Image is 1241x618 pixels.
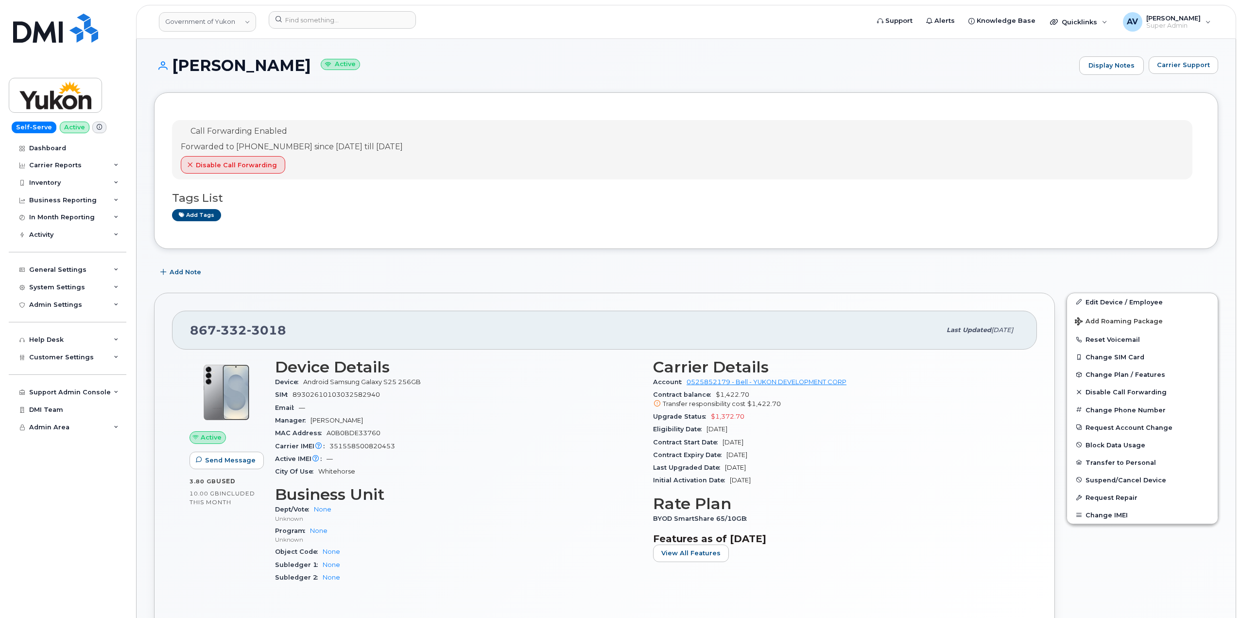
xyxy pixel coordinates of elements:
[1067,383,1218,401] button: Disable Call Forwarding
[653,477,730,484] span: Initial Activation Date
[323,548,340,555] a: None
[1067,454,1218,471] button: Transfer to Personal
[329,442,395,450] span: 351558500820453
[323,574,340,581] a: None
[653,515,752,522] span: BYOD SmartShare 65/10GB
[275,486,641,503] h3: Business Unit
[1086,476,1166,483] span: Suspend/Cancel Device
[275,378,303,386] span: Device
[314,506,331,513] a: None
[1067,293,1218,311] a: Edit Device / Employee
[327,429,380,437] span: A0B0BDE33760
[991,326,1013,334] span: [DATE]
[275,358,641,376] h3: Device Details
[1157,60,1210,70] span: Carrier Support
[275,429,327,437] span: MAC Address
[1149,56,1218,74] button: Carrier Support
[247,323,286,337] span: 3018
[216,477,236,485] span: used
[1086,371,1165,378] span: Change Plan / Features
[154,264,209,281] button: Add Note
[275,442,329,450] span: Carrier IMEI
[190,490,220,497] span: 10.00 GB
[687,378,846,386] a: 0525852179 - Bell - YUKON DEVELOPMENT CORP
[275,455,327,462] span: Active IMEI
[711,413,744,420] span: $1,372.70
[327,455,333,462] span: —
[1067,348,1218,366] button: Change SIM Card
[181,156,285,174] button: Disable Call Forwarding
[190,323,286,337] span: 867
[1067,436,1218,454] button: Block Data Usage
[275,527,310,534] span: Program
[154,57,1074,74] h1: [PERSON_NAME]
[747,400,781,407] span: $1,422.70
[653,425,707,433] span: Eligibility Date
[318,468,355,475] span: Whitehorse
[723,439,743,446] span: [DATE]
[1067,366,1218,383] button: Change Plan / Features
[1067,489,1218,506] button: Request Repair
[653,451,726,459] span: Contract Expiry Date
[663,400,745,407] span: Transfer responsibility cost
[190,478,216,485] span: 3.80 GB
[190,126,287,136] span: Call Forwarding Enabled
[293,391,380,398] span: 89302610103032582940
[1086,388,1167,396] span: Disable Call Forwarding
[172,192,1200,204] h3: Tags List
[1067,419,1218,436] button: Request Account Change
[1067,331,1218,348] button: Reset Voicemail
[196,160,277,170] span: Disable Call Forwarding
[275,574,323,581] span: Subledger 2
[216,323,247,337] span: 332
[653,464,725,471] span: Last Upgraded Date
[653,533,1019,545] h3: Features as of [DATE]
[726,451,747,459] span: [DATE]
[653,391,1019,408] span: $1,422.70
[310,527,327,534] a: None
[730,477,751,484] span: [DATE]
[205,456,256,465] span: Send Message
[1067,506,1218,524] button: Change IMEI
[172,209,221,221] a: Add tags
[190,490,255,506] span: included this month
[275,514,641,523] p: Unknown
[947,326,991,334] span: Last updated
[1075,318,1163,327] span: Add Roaming Package
[275,417,310,424] span: Manager
[1079,56,1144,75] a: Display Notes
[321,59,360,70] small: Active
[725,464,746,471] span: [DATE]
[275,468,318,475] span: City Of Use
[275,561,323,568] span: Subledger 1
[275,535,641,544] p: Unknown
[275,548,323,555] span: Object Code
[181,141,403,153] div: Forwarded to [PHONE_NUMBER] since [DATE] till [DATE]
[1067,471,1218,489] button: Suspend/Cancel Device
[653,545,729,562] button: View All Features
[653,358,1019,376] h3: Carrier Details
[275,506,314,513] span: Dept/Vote
[1067,401,1218,419] button: Change Phone Number
[197,363,256,422] img: s25plus.png
[661,548,721,558] span: View All Features
[653,378,687,386] span: Account
[323,561,340,568] a: None
[1067,311,1218,331] button: Add Roaming Package
[275,404,299,411] span: Email
[201,433,222,442] span: Active
[653,439,723,446] span: Contract Start Date
[190,452,264,469] button: Send Message
[707,425,727,433] span: [DATE]
[653,413,711,420] span: Upgrade Status
[170,267,201,277] span: Add Note
[303,378,421,386] span: Android Samsung Galaxy S25 256GB
[653,495,1019,512] h3: Rate Plan
[310,417,363,424] span: [PERSON_NAME]
[653,391,716,398] span: Contract balance
[275,391,293,398] span: SIM
[299,404,305,411] span: —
